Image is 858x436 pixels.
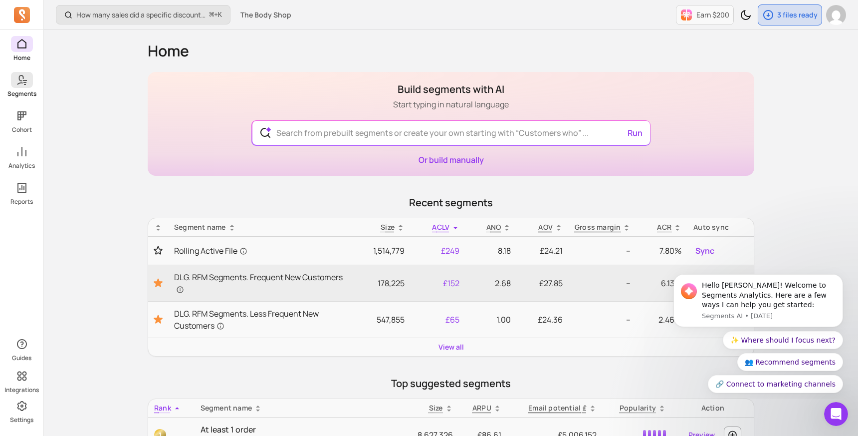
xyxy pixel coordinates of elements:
[148,196,754,210] p: Recent segments
[575,314,631,326] p: --
[575,245,631,257] p: --
[429,403,443,413] span: Size
[575,222,621,232] p: Gross margin
[693,243,716,259] button: Sync
[693,222,748,232] div: Auto sync
[154,314,162,326] button: Toggle favorite
[417,314,459,326] p: £65
[12,354,31,362] p: Guides
[417,245,459,257] p: £249
[356,245,405,257] p: 1,514,779
[657,222,671,232] p: ACR
[523,245,563,257] p: £24.21
[154,246,162,256] button: Toggle favorite
[356,277,405,289] p: 178,225
[624,123,646,143] button: Run
[154,403,171,413] span: Rank
[678,403,748,413] div: Action
[643,245,681,257] p: 7.80%
[56,5,230,24] button: How many sales did a specific discount code generate?⌘+K
[393,82,509,96] h1: Build segments with AI
[824,402,848,426] iframe: Intercom live chat
[758,4,822,25] button: 3 files ready
[234,6,297,24] button: The Body Shop
[438,342,464,352] a: View all
[472,403,491,413] p: ARPU
[658,265,858,399] iframe: Intercom notifications message
[12,126,32,134] p: Cohort
[201,424,391,436] p: At least 1 order
[575,277,631,289] p: --
[643,314,681,326] p: 2.46%
[11,334,33,364] button: Guides
[148,42,754,60] h1: Home
[471,245,511,257] p: 8.18
[218,11,222,19] kbd: K
[174,271,344,295] a: DLG. RFM Segments. Frequent New Customers
[696,10,729,20] p: Earn $200
[393,98,509,110] p: Start typing in natural language
[209,9,214,21] kbd: ⌘
[174,245,344,257] a: Rolling Active File
[154,277,162,289] button: Toggle favorite
[417,277,459,289] p: £152
[695,245,714,257] span: Sync
[8,162,35,170] p: Analytics
[10,198,33,206] p: Reports
[620,403,656,413] p: Popularity
[777,10,818,20] p: 3 files ready
[471,277,511,289] p: 2.68
[268,121,634,145] input: Search from prebuilt segments or create your own starting with “Customers who” ...
[381,222,395,232] span: Size
[4,386,39,394] p: Integrations
[486,222,501,232] span: ANO
[826,5,846,25] img: avatar
[174,222,344,232] div: Segment name
[523,314,563,326] p: £24.36
[643,277,681,289] p: 6.13%
[432,222,449,232] span: ACLV
[538,222,553,232] p: AOV
[10,416,33,424] p: Settings
[201,403,391,413] div: Segment name
[471,314,511,326] p: 1.00
[174,308,344,332] a: DLG. RFM Segments. Less Frequent New Customers
[13,54,30,62] p: Home
[676,5,734,25] button: Earn $200
[356,314,405,326] p: 547,855
[523,277,563,289] p: £27.85
[240,10,291,20] span: The Body Shop
[736,5,756,25] button: Toggle dark mode
[7,90,36,98] p: Segments
[419,154,484,165] a: Or build manually
[148,377,754,391] p: Top suggested segments
[76,10,206,20] p: How many sales did a specific discount code generate?
[210,9,222,20] span: +
[174,245,247,257] span: Rolling Active File
[528,403,587,413] p: Email potential £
